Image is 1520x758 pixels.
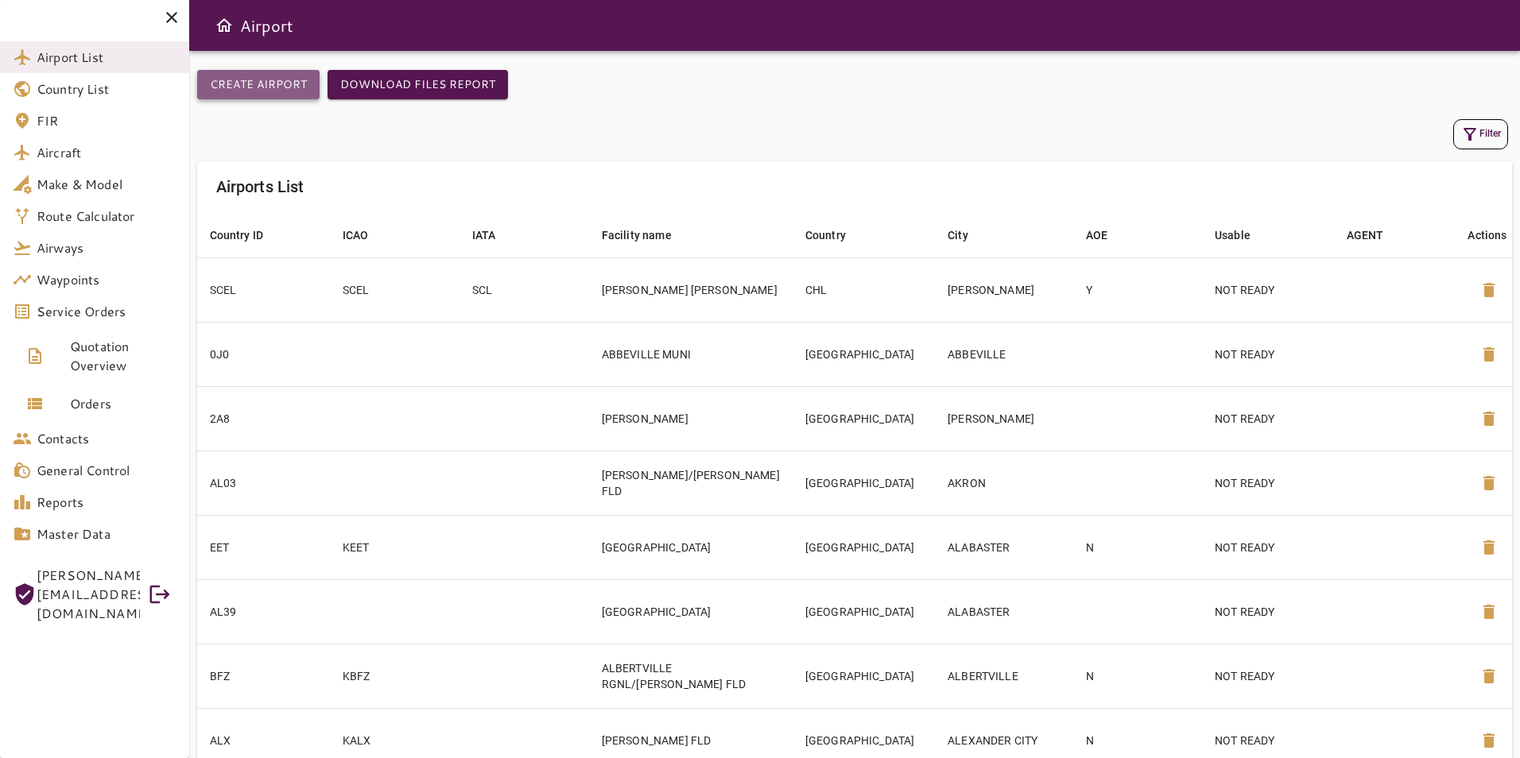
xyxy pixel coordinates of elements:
button: Delete Airport [1470,593,1508,631]
td: [GEOGRAPHIC_DATA] [589,515,793,579]
span: Airport List [37,48,176,67]
span: delete [1479,731,1499,750]
button: Create airport [197,70,320,99]
span: Country List [37,79,176,99]
span: AOE [1086,226,1128,245]
span: [PERSON_NAME][EMAIL_ADDRESS][DOMAIN_NAME] [37,566,140,623]
p: NOT READY [1215,411,1321,427]
span: delete [1479,538,1499,557]
span: Country ID [210,226,285,245]
span: Contacts [37,429,176,448]
td: AKRON [935,451,1073,515]
div: IATA [472,226,496,245]
span: IATA [472,226,517,245]
td: ABBEVILLE [935,322,1073,386]
span: delete [1479,409,1499,428]
td: [PERSON_NAME]/[PERSON_NAME] FLD [589,451,793,515]
div: Country ID [210,226,264,245]
td: Y [1073,257,1202,322]
p: NOT READY [1215,346,1321,362]
span: General Control [37,461,176,480]
p: NOT READY [1215,282,1321,298]
span: FIR [37,111,176,130]
p: NOT READY [1215,475,1321,491]
span: delete [1479,602,1499,621]
span: Master Data [37,524,176,543]
button: Filter [1453,119,1508,149]
td: [GEOGRAPHIC_DATA] [793,579,935,644]
span: delete [1479,667,1499,686]
button: Download Files Report [328,70,508,99]
td: [GEOGRAPHIC_DATA] [793,644,935,708]
span: Usable [1215,226,1271,245]
button: Delete Airport [1470,657,1508,695]
p: NOT READY [1215,604,1321,620]
p: NOT READY [1215,668,1321,684]
td: [PERSON_NAME] [935,386,1073,451]
span: ICAO [343,226,390,245]
button: Delete Airport [1470,400,1508,438]
td: ALABASTER [935,579,1073,644]
span: Waypoints [37,270,176,289]
span: Route Calculator [37,207,176,226]
span: Facility name [602,226,692,245]
td: N [1073,644,1202,708]
td: KBFZ [330,644,459,708]
td: [GEOGRAPHIC_DATA] [793,515,935,579]
td: ALABASTER [935,515,1073,579]
span: delete [1479,345,1499,364]
button: Delete Airport [1470,528,1508,567]
td: ALBERTVILLE [935,644,1073,708]
span: City [948,226,989,245]
div: Country [805,226,846,245]
button: Delete Airport [1470,335,1508,373]
td: SCL [459,257,589,322]
td: [GEOGRAPHIC_DATA] [793,322,935,386]
span: Make & Model [37,175,176,194]
td: [GEOGRAPHIC_DATA] [589,579,793,644]
p: NOT READY [1215,733,1321,748]
td: ALBERTVILLE RGNL/[PERSON_NAME] FLD [589,644,793,708]
td: [GEOGRAPHIC_DATA] [793,386,935,451]
td: 0J0 [197,322,330,386]
span: Country [805,226,867,245]
td: EET [197,515,330,579]
div: AGENT [1347,226,1384,245]
span: AGENT [1347,226,1405,245]
span: Service Orders [37,302,176,321]
button: Delete Airport [1470,464,1508,502]
div: Usable [1215,226,1251,245]
td: [PERSON_NAME] [PERSON_NAME] [589,257,793,322]
td: SCEL [330,257,459,322]
span: Reports [37,493,176,512]
div: Facility name [602,226,672,245]
h6: Airports List [216,174,304,199]
h6: Airport [240,13,294,38]
div: ICAO [343,226,369,245]
button: Delete Airport [1470,271,1508,309]
span: Quotation Overview [70,337,176,375]
span: Aircraft [37,143,176,162]
td: 2A8 [197,386,330,451]
td: KEET [330,515,459,579]
span: delete [1479,474,1499,493]
td: [PERSON_NAME] [589,386,793,451]
td: AL03 [197,451,330,515]
td: N [1073,515,1202,579]
button: Open drawer [208,10,240,41]
td: [GEOGRAPHIC_DATA] [793,451,935,515]
td: [PERSON_NAME] [935,257,1073,322]
span: Orders [70,394,176,413]
div: AOE [1086,226,1107,245]
td: ABBEVILLE MUNI [589,322,793,386]
td: CHL [793,257,935,322]
td: SCEL [197,257,330,322]
td: AL39 [197,579,330,644]
div: City [948,226,968,245]
p: NOT READY [1215,539,1321,555]
span: Airways [37,238,176,257]
td: BFZ [197,644,330,708]
span: delete [1479,280,1499,300]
